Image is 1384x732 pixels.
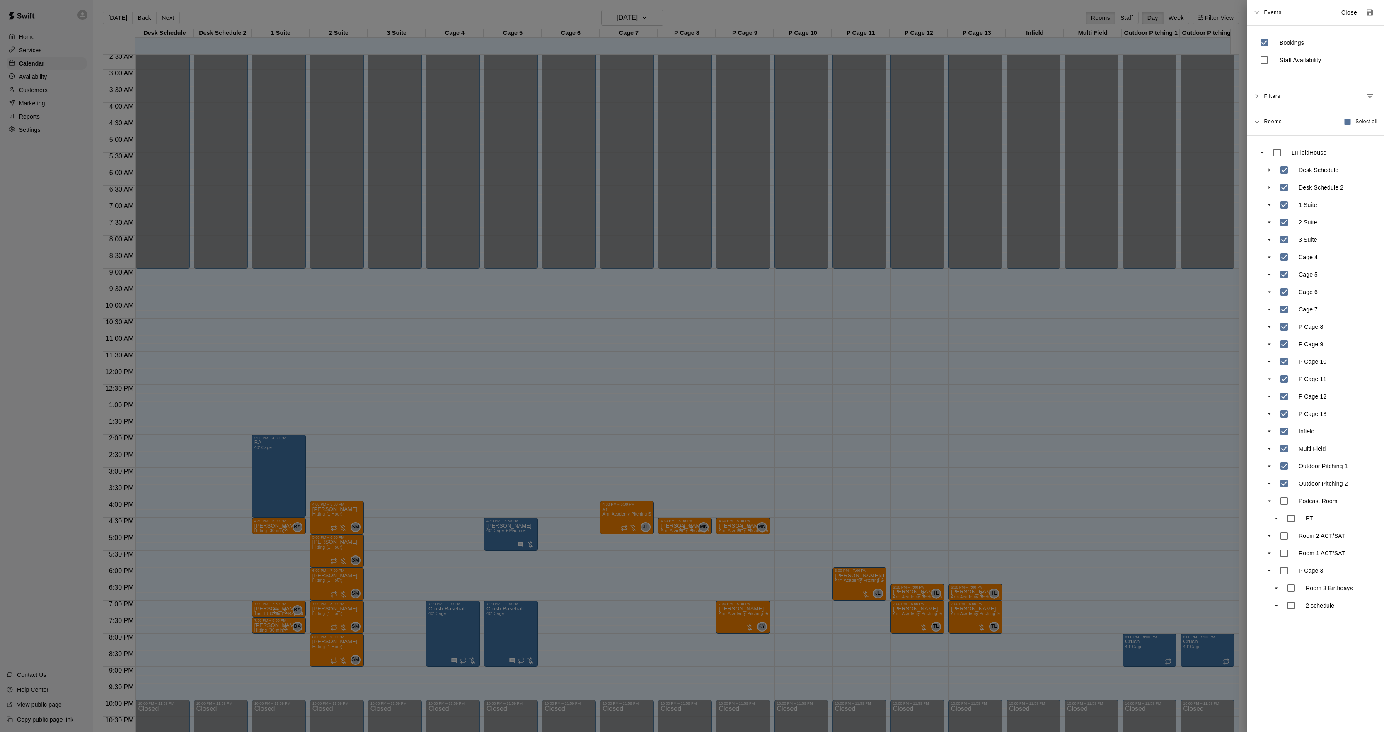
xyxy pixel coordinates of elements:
[1299,549,1345,557] p: Room 1 ACT/SAT
[1264,118,1282,124] span: Rooms
[1299,253,1318,261] p: Cage 4
[1256,144,1376,614] ul: swift facility view
[1247,84,1384,109] div: FiltersManage filters
[1280,56,1321,64] p: Staff Availability
[1264,89,1280,104] span: Filters
[1299,288,1318,296] p: Cage 6
[1292,148,1326,157] p: LIFieldHouse
[1247,109,1384,135] div: RoomsSelect all
[1362,5,1377,20] button: Save as default view
[1299,357,1326,366] p: P Cage 10
[1299,201,1317,209] p: 1 Suite
[1299,270,1318,279] p: Cage 5
[1299,305,1318,314] p: Cage 7
[1355,118,1377,126] span: Select all
[1280,39,1304,47] p: Bookings
[1336,6,1362,19] button: Close sidebar
[1299,410,1326,418] p: P Cage 13
[1306,514,1313,523] p: PT
[1299,323,1323,331] p: P Cage 8
[1299,166,1338,174] p: Desk Schedule
[1299,375,1326,383] p: P Cage 11
[1299,567,1323,575] p: P Cage 3
[1299,462,1348,470] p: Outdoor Pitching 1
[1299,427,1314,435] p: Infield
[1299,532,1345,540] p: Room 2 ACT/SAT
[1299,340,1323,348] p: P Cage 9
[1299,479,1348,488] p: Outdoor Pitching 2
[1299,392,1326,401] p: P Cage 12
[1299,218,1317,226] p: 2 Suite
[1306,584,1353,592] p: Room 3 Birthdays
[1299,183,1343,192] p: Desk Schedule 2
[1299,497,1338,505] p: Podcast Room
[1362,89,1377,104] button: Manage filters
[1264,5,1282,20] span: Events
[1299,236,1317,244] p: 3 Suite
[1299,445,1326,453] p: Multi Field
[1341,8,1357,17] p: Close
[1306,601,1334,610] p: 2 schedule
